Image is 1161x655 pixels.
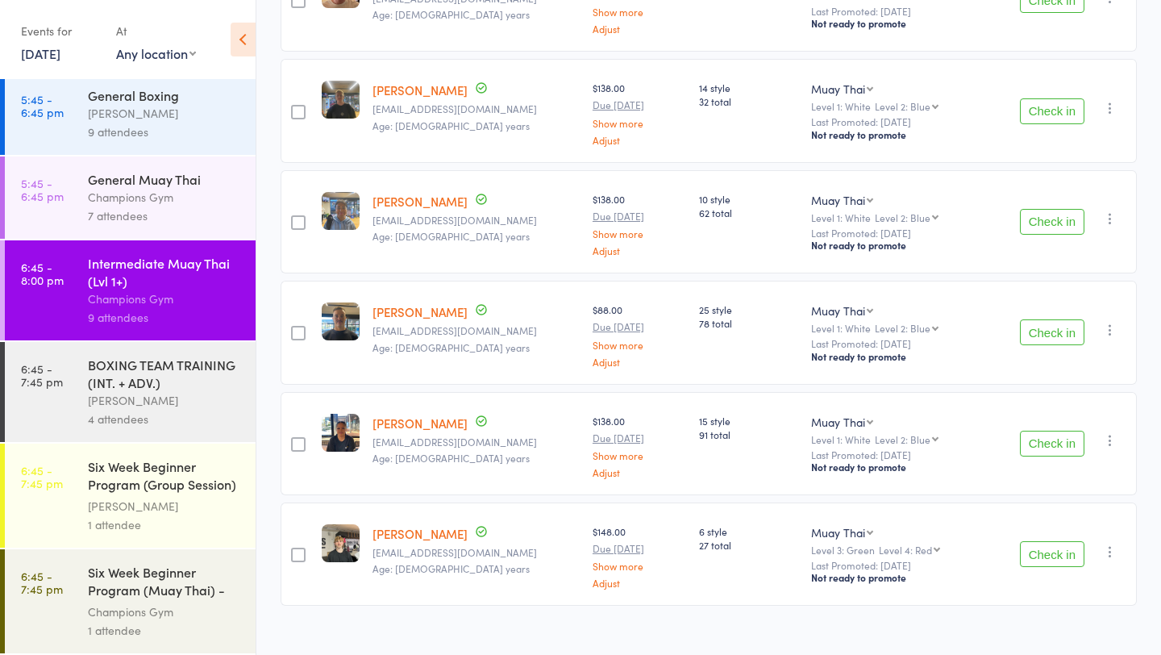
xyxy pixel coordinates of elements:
div: Any location [116,44,196,62]
small: Last Promoted: [DATE] [811,227,977,239]
img: image1732788287.png [322,414,360,452]
small: Last Promoted: [DATE] [811,338,977,349]
div: BOXING TEAM TRAINING (INT. + ADV.) [88,356,242,391]
a: Adjust [593,467,687,478]
a: 5:45 -6:45 pmGeneral Muay ThaiChampions Gym7 attendees [5,156,256,239]
a: 6:45 -7:45 pmSix Week Beginner Program (Group Session) - [PERSON_NAME][PERSON_NAME]1 attendee [5,444,256,548]
div: 4 attendees [88,410,242,428]
div: Level 2: Blue [875,323,930,333]
small: Last Promoted: [DATE] [811,449,977,461]
a: Show more [593,228,687,239]
div: Events for [21,18,100,44]
a: 6:45 -8:00 pmIntermediate Muay Thai (Lvl 1+)Champions Gym9 attendees [5,240,256,340]
div: 1 attendee [88,621,242,640]
span: Age: [DEMOGRAPHIC_DATA] years [372,340,530,354]
div: Not ready to promote [811,239,977,252]
div: Not ready to promote [811,350,977,363]
span: Age: [DEMOGRAPHIC_DATA] years [372,451,530,465]
small: Due [DATE] [593,211,687,222]
div: Champions Gym [88,603,242,621]
img: image1721735280.png [322,192,360,230]
div: Level 4: Red [879,544,932,555]
small: Due [DATE] [593,321,687,332]
span: 91 total [699,428,798,441]
div: Not ready to promote [811,128,977,141]
a: [PERSON_NAME] [372,81,468,98]
time: 6:45 - 7:45 pm [21,464,63,490]
div: [PERSON_NAME] [88,497,242,515]
small: Villapandokai@gmail.com [372,436,580,448]
div: Level 1: White [811,101,977,111]
div: Level 2: Blue [875,101,930,111]
div: At [116,18,196,44]
a: 5:45 -6:45 pmGeneral Boxing[PERSON_NAME]9 attendees [5,73,256,155]
small: Last Promoted: [DATE] [811,116,977,127]
div: General Boxing [88,86,242,104]
button: Check in [1020,431,1084,457]
small: Due [DATE] [593,432,687,444]
div: 9 attendees [88,308,242,327]
div: Not ready to promote [811,571,977,584]
a: 6:45 -7:45 pmBOXING TEAM TRAINING (INT. + ADV.)[PERSON_NAME]4 attendees [5,342,256,442]
div: $138.00 [593,192,687,256]
time: 6:45 - 7:45 pm [21,362,63,388]
time: 5:45 - 6:45 pm [21,93,64,119]
div: $88.00 [593,302,687,366]
a: 6:45 -7:45 pmSix Week Beginner Program (Muay Thai) - [PERSON_NAME]...Champions Gym1 attendee [5,549,256,653]
span: 32 total [699,94,798,108]
button: Check in [1020,98,1084,124]
div: Muay Thai [811,524,865,540]
img: image1747128974.png [322,81,360,119]
div: $148.00 [593,524,687,588]
div: Level 2: Blue [875,212,930,223]
span: Age: [DEMOGRAPHIC_DATA] years [372,229,530,243]
span: Age: [DEMOGRAPHIC_DATA] years [372,7,530,21]
a: Show more [593,6,687,17]
div: 7 attendees [88,207,242,225]
div: Level 1: White [811,212,977,223]
span: 14 style [699,81,798,94]
div: Level 1: White [811,434,977,444]
small: Due [DATE] [593,99,687,111]
div: 9 attendees [88,123,242,141]
small: Last Promoted: [DATE] [811,560,977,571]
div: Six Week Beginner Program (Group Session) - [PERSON_NAME] [88,457,242,497]
time: 6:45 - 7:45 pm [21,569,63,595]
div: [PERSON_NAME] [88,104,242,123]
div: Not ready to promote [811,17,977,30]
small: Tiago.valentim3@gmail.com [372,325,580,336]
div: Level 1: White [811,323,977,333]
span: 78 total [699,316,798,330]
img: image1750843575.png [322,524,360,562]
a: Adjust [593,357,687,367]
span: 25 style [699,302,798,316]
button: Check in [1020,541,1084,567]
div: $138.00 [593,81,687,144]
span: 27 total [699,538,798,552]
div: Muay Thai [811,81,865,97]
a: Show more [593,118,687,128]
small: Last Promoted: [DATE] [811,6,977,17]
span: 15 style [699,414,798,428]
small: vlogkingnick@gmail.com [372,547,580,558]
a: [PERSON_NAME] [372,303,468,320]
div: Not ready to promote [811,461,977,474]
a: Adjust [593,245,687,256]
div: Level 2: Blue [875,434,930,444]
div: Level 3: Green [811,544,977,555]
a: Show more [593,450,687,461]
div: Muay Thai [811,192,865,208]
small: Due [DATE] [593,543,687,554]
time: 6:45 - 8:00 pm [21,261,64,286]
span: Age: [DEMOGRAPHIC_DATA] years [372,561,530,575]
img: image1734041660.png [322,302,360,340]
a: [PERSON_NAME] [372,415,468,432]
div: General Muay Thai [88,170,242,188]
button: Check in [1020,209,1084,235]
button: Check in [1020,319,1084,345]
div: $138.00 [593,414,687,478]
a: [DATE] [21,44,60,62]
a: Show more [593,561,687,571]
a: Adjust [593,23,687,34]
a: Adjust [593,578,687,588]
